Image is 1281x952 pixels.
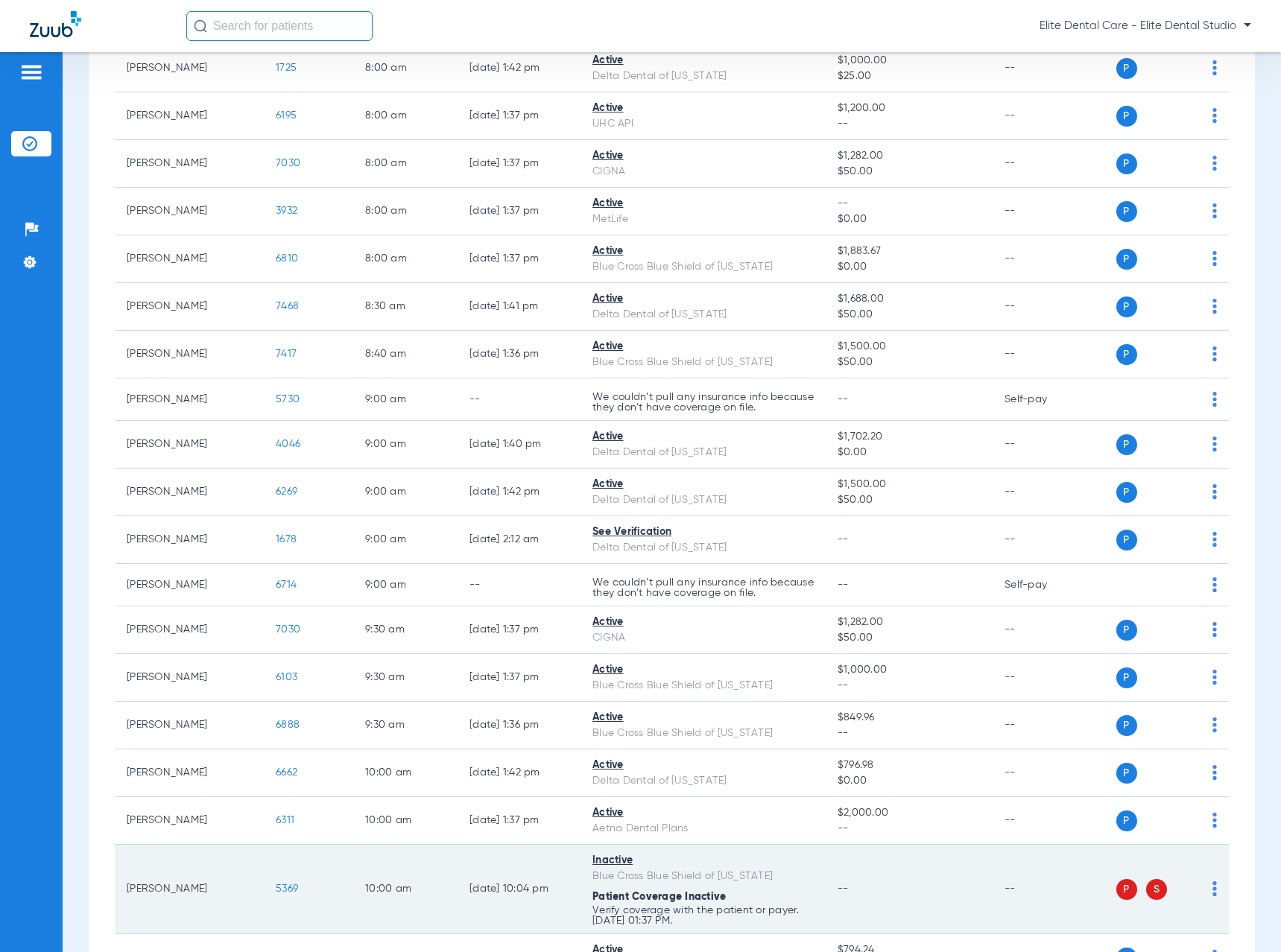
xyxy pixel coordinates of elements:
[838,630,981,646] span: $50.00
[592,307,814,323] div: Delta Dental of [US_STATE]
[353,331,458,378] td: 8:40 AM
[838,69,981,84] span: $25.00
[592,355,814,370] div: Blue Cross Blue Shield of [US_STATE]
[353,564,458,606] td: 9:00 AM
[592,869,814,884] div: Blue Cross Blue Shield of [US_STATE]
[993,331,1093,378] td: --
[1116,58,1137,79] span: P
[458,92,581,140] td: [DATE] 1:37 PM
[1116,530,1137,550] span: P
[458,606,581,654] td: [DATE] 1:37 PM
[115,654,264,702] td: [PERSON_NAME]
[353,140,458,188] td: 8:00 AM
[1212,251,1217,266] img: group-dot-blue.svg
[993,45,1093,92] td: --
[115,235,264,283] td: [PERSON_NAME]
[592,445,814,460] div: Delta Dental of [US_STATE]
[838,758,981,773] span: $796.98
[592,662,814,678] div: Active
[592,905,814,926] p: Verify coverage with the patient or payer. [DATE] 01:37 PM.
[838,244,981,259] span: $1,883.67
[115,140,264,188] td: [PERSON_NAME]
[993,92,1093,140] td: --
[458,845,581,934] td: [DATE] 10:04 PM
[186,11,373,41] input: Search for patients
[458,564,581,606] td: --
[276,253,298,264] span: 6810
[276,110,297,121] span: 6195
[276,534,297,545] span: 1678
[592,892,726,902] span: Patient Coverage Inactive
[353,188,458,235] td: 8:00 AM
[1116,153,1137,174] span: P
[838,259,981,275] span: $0.00
[353,516,458,564] td: 9:00 AM
[276,767,297,778] span: 6662
[838,445,981,460] span: $0.00
[1206,880,1281,952] iframe: Chat Widget
[592,615,814,630] div: Active
[592,212,814,227] div: MetLife
[838,196,981,212] span: --
[592,540,814,556] div: Delta Dental of [US_STATE]
[993,188,1093,235] td: --
[838,355,981,370] span: $50.00
[592,291,814,307] div: Active
[1212,532,1217,547] img: group-dot-blue.svg
[1116,344,1137,365] span: P
[458,283,581,331] td: [DATE] 1:41 PM
[458,140,581,188] td: [DATE] 1:37 PM
[838,580,849,590] span: --
[592,244,814,259] div: Active
[1116,810,1137,831] span: P
[838,477,981,492] span: $1,500.00
[838,429,981,445] span: $1,702.20
[592,726,814,741] div: Blue Cross Blue Shield of [US_STATE]
[115,516,264,564] td: [PERSON_NAME]
[458,749,581,797] td: [DATE] 1:42 PM
[458,331,581,378] td: [DATE] 1:36 PM
[1116,296,1137,317] span: P
[838,492,981,508] span: $50.00
[353,235,458,283] td: 8:00 AM
[1116,763,1137,784] span: P
[993,845,1093,934] td: --
[592,164,814,180] div: CIGNA
[276,349,297,359] span: 7417
[276,439,300,449] span: 4046
[458,421,581,469] td: [DATE] 1:40 PM
[592,773,814,789] div: Delta Dental of [US_STATE]
[838,101,981,116] span: $1,200.00
[838,805,981,821] span: $2,000.00
[1212,299,1217,314] img: group-dot-blue.svg
[353,845,458,934] td: 10:00 AM
[1212,577,1217,592] img: group-dot-blue.svg
[993,749,1093,797] td: --
[1212,765,1217,780] img: group-dot-blue.svg
[353,421,458,469] td: 9:00 AM
[993,283,1093,331] td: --
[115,797,264,845] td: [PERSON_NAME]
[1212,437,1217,451] img: group-dot-blue.svg
[1212,346,1217,361] img: group-dot-blue.svg
[115,283,264,331] td: [PERSON_NAME]
[1212,392,1217,407] img: group-dot-blue.svg
[838,212,981,227] span: $0.00
[353,702,458,749] td: 9:30 AM
[838,678,981,694] span: --
[838,534,849,545] span: --
[115,378,264,421] td: [PERSON_NAME]
[993,702,1093,749] td: --
[458,797,581,845] td: [DATE] 1:37 PM
[115,331,264,378] td: [PERSON_NAME]
[838,773,981,789] span: $0.00
[592,821,814,837] div: Aetna Dental Plans
[458,469,581,516] td: [DATE] 1:42 PM
[276,672,297,682] span: 6103
[838,821,981,837] span: --
[458,235,581,283] td: [DATE] 1:37 PM
[194,19,207,33] img: Search Icon
[1212,717,1217,732] img: group-dot-blue.svg
[115,45,264,92] td: [PERSON_NAME]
